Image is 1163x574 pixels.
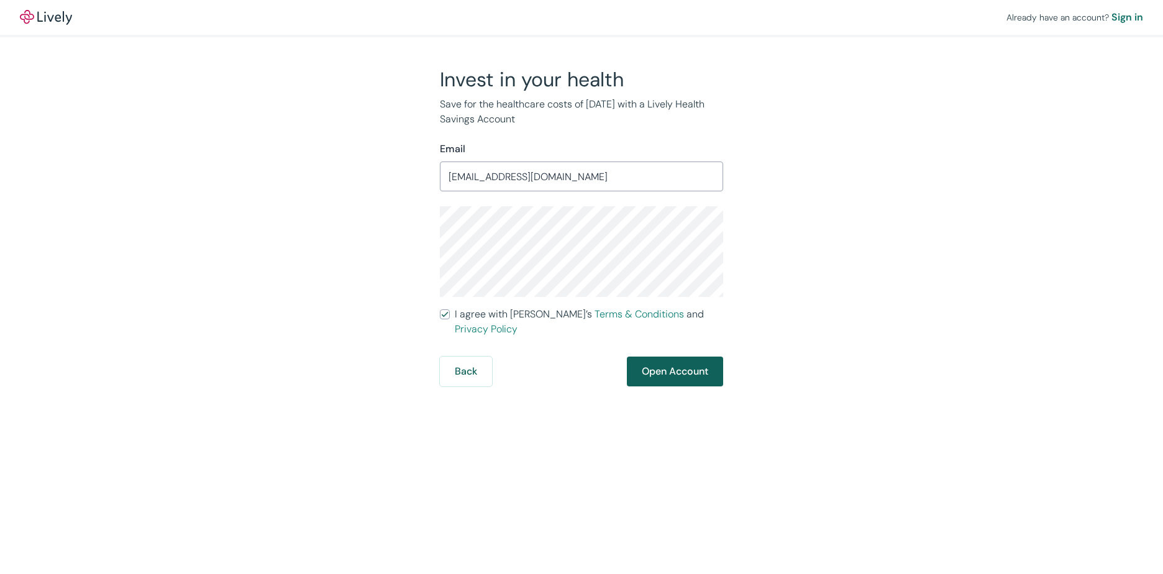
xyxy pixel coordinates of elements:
span: I agree with [PERSON_NAME]’s and [455,307,723,337]
button: Back [440,357,492,386]
label: Email [440,142,465,157]
button: Open Account [627,357,723,386]
a: Terms & Conditions [595,307,684,321]
h2: Invest in your health [440,67,723,92]
a: Privacy Policy [455,322,518,335]
img: Lively [20,10,72,25]
a: LivelyLively [20,10,72,25]
div: Already have an account? [1006,10,1143,25]
a: Sign in [1111,10,1143,25]
p: Save for the healthcare costs of [DATE] with a Lively Health Savings Account [440,97,723,127]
